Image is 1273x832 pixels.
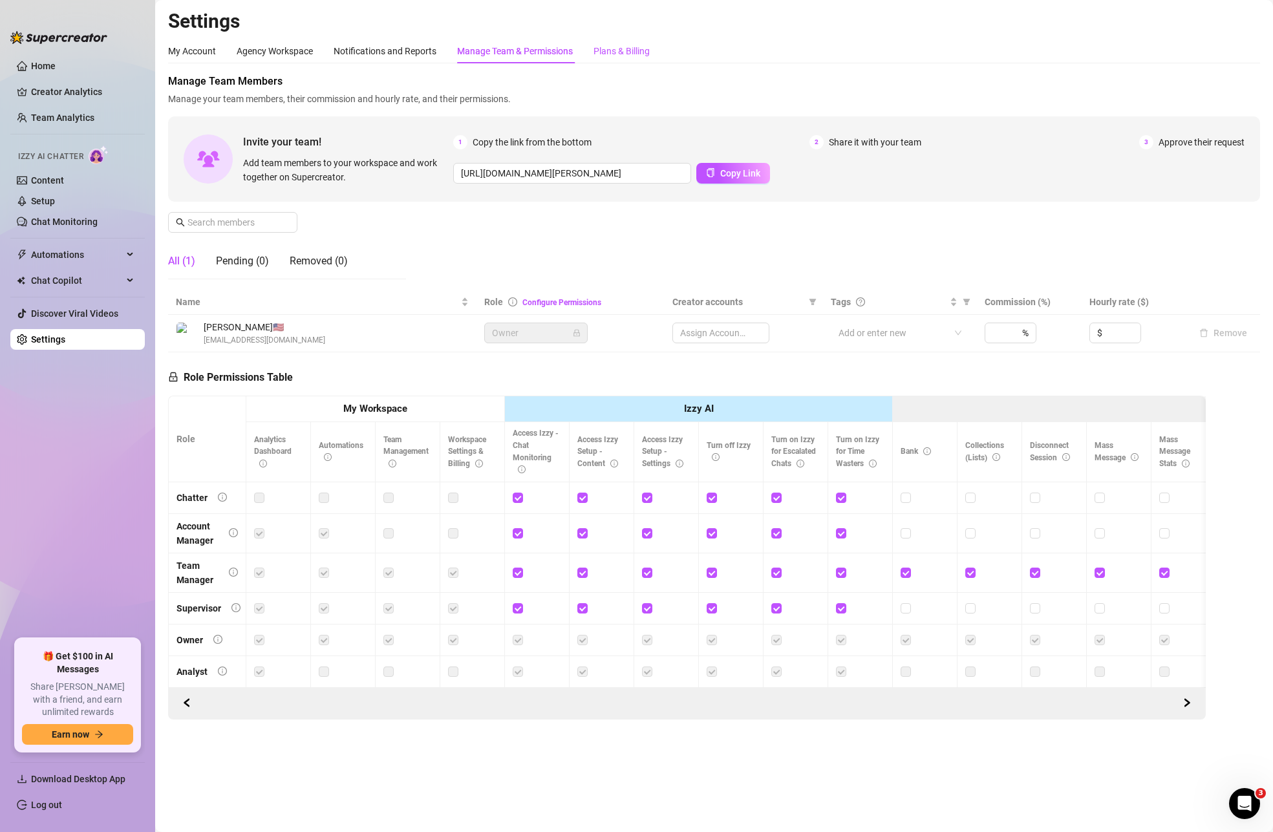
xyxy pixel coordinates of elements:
a: Home [31,61,56,71]
span: info-circle [213,635,222,644]
img: Chat Copilot [17,276,25,285]
span: Access Izzy Setup - Settings [642,435,683,469]
img: Kelly Nicole [177,323,198,344]
span: Turn on Izzy for Time Wasters [836,435,879,469]
div: All (1) [168,253,195,269]
span: info-circle [231,603,241,612]
div: Owner [177,633,203,647]
div: Pending (0) [216,253,269,269]
div: Manage Team & Permissions [457,44,573,58]
span: info-circle [676,460,683,467]
a: Configure Permissions [522,298,601,307]
span: info-circle [475,460,483,467]
a: Settings [31,334,65,345]
span: info-circle [389,460,396,467]
span: question-circle [856,297,865,306]
button: Scroll Backward [1177,693,1197,714]
th: Name [168,290,476,315]
span: info-circle [869,460,877,467]
span: Share it with your team [829,135,921,149]
span: search [176,218,185,227]
button: Copy Link [696,163,770,184]
h2: Settings [168,9,1260,34]
a: Log out [31,800,62,810]
div: Account Manager [177,519,219,548]
span: filter [963,298,970,306]
a: Discover Viral Videos [31,308,118,319]
span: filter [960,292,973,312]
span: info-circle [218,667,227,676]
span: Team Management [383,435,429,469]
div: Plans & Billing [594,44,650,58]
a: Creator Analytics [31,81,134,102]
img: logo-BBDzfeDw.svg [10,31,107,44]
span: Disconnect Session [1030,441,1070,462]
h5: Role Permissions Table [168,370,293,385]
span: Copy the link from the bottom [473,135,592,149]
span: info-circle [797,460,804,467]
span: Automations [31,244,123,265]
button: Earn nowarrow-right [22,724,133,745]
span: 3 [1256,788,1266,798]
span: info-circle [1062,453,1070,461]
span: info-circle [610,460,618,467]
span: Creator accounts [672,295,804,309]
span: info-circle [259,460,267,467]
span: Name [176,295,458,309]
div: Removed (0) [290,253,348,269]
span: Invite your team! [243,134,453,150]
span: Copy Link [720,168,760,178]
a: Content [31,175,64,186]
span: Share [PERSON_NAME] with a friend, and earn unlimited rewards [22,681,133,719]
span: arrow-right [94,730,103,739]
span: 1 [453,135,467,149]
span: Turn off Izzy [707,441,751,462]
span: Download Desktop App [31,774,125,784]
span: Manage Team Members [168,74,1260,89]
span: info-circle [1182,460,1190,467]
span: Approve their request [1159,135,1245,149]
span: Access Izzy - Chat Monitoring [513,429,559,475]
iframe: Intercom live chat [1229,788,1260,819]
span: info-circle [229,568,238,577]
span: info-circle [1131,453,1139,461]
span: info-circle [712,453,720,461]
span: Manage your team members, their commission and hourly rate, and their permissions. [168,92,1260,106]
span: Owner [492,323,580,343]
span: info-circle [324,453,332,461]
span: Role [484,297,503,307]
span: lock [573,329,581,337]
span: Bank [901,447,931,456]
div: My Account [168,44,216,58]
div: Team Manager [177,559,219,587]
span: right [1182,698,1192,707]
a: Team Analytics [31,112,94,123]
button: Remove [1194,325,1252,341]
span: Earn now [52,729,89,740]
span: 3 [1139,135,1153,149]
div: Chatter [177,491,208,505]
a: Setup [31,196,55,206]
strong: My Workspace [343,403,407,414]
button: Scroll Forward [177,693,197,714]
th: Commission (%) [977,290,1082,315]
input: Search members [187,215,279,229]
a: Chat Monitoring [31,217,98,227]
div: Supervisor [177,601,221,615]
span: Mass Message Stats [1159,435,1190,469]
span: Chat Copilot [31,270,123,291]
th: Hourly rate ($) [1082,290,1186,315]
span: left [182,698,191,707]
span: Turn on Izzy for Escalated Chats [771,435,816,469]
span: Mass Message [1095,441,1139,462]
div: Notifications and Reports [334,44,436,58]
span: Workspace Settings & Billing [448,435,486,469]
span: Izzy AI Chatter [18,151,83,163]
span: Analytics Dashboard [254,435,292,469]
span: [EMAIL_ADDRESS][DOMAIN_NAME] [204,334,325,347]
span: Tags [831,295,851,309]
span: Collections (Lists) [965,441,1004,462]
span: filter [806,292,819,312]
span: info-circle [518,465,526,473]
span: [PERSON_NAME] 🇺🇸 [204,320,325,334]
